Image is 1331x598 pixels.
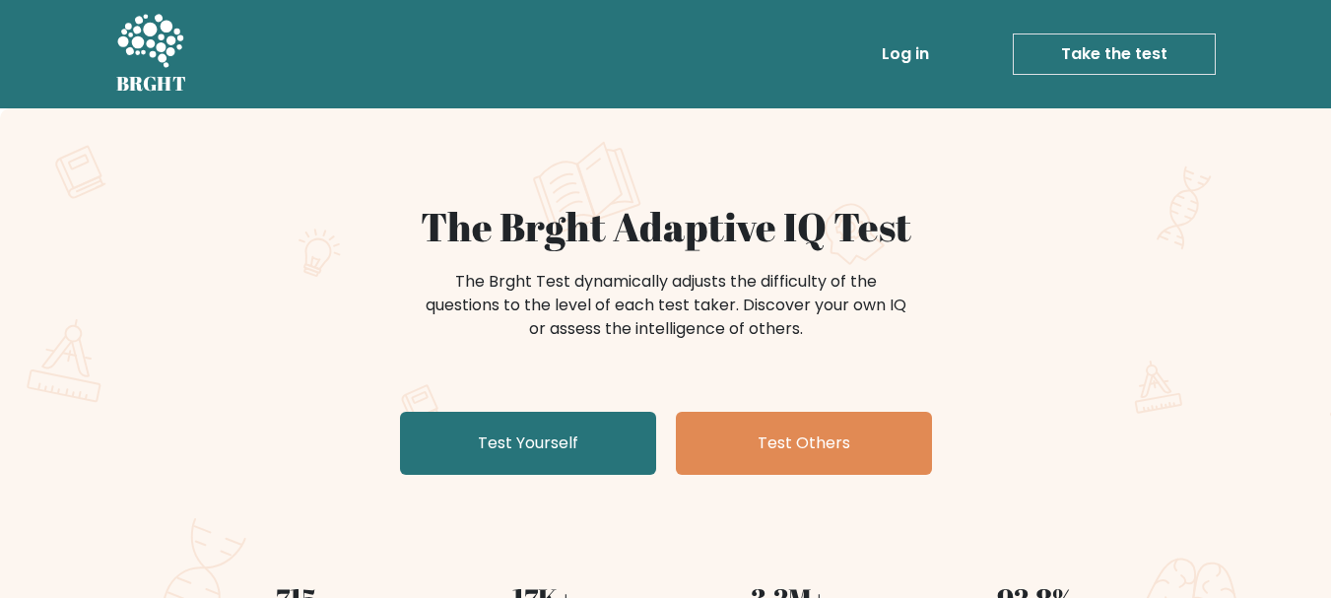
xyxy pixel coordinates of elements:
[116,72,187,96] h5: BRGHT
[420,270,912,341] div: The Brght Test dynamically adjusts the difficulty of the questions to the level of each test take...
[400,412,656,475] a: Test Yourself
[185,203,1147,250] h1: The Brght Adaptive IQ Test
[1013,33,1216,75] a: Take the test
[676,412,932,475] a: Test Others
[116,8,187,100] a: BRGHT
[874,34,937,74] a: Log in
